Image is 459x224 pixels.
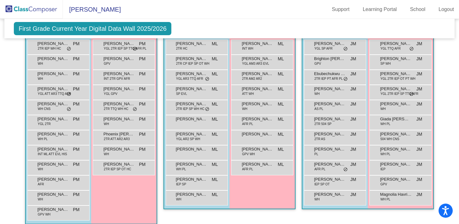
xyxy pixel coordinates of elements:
[242,91,254,96] span: ATT WH
[278,116,284,123] span: ML
[350,161,356,168] span: JM
[139,71,146,77] span: PM
[37,56,69,62] span: [PERSON_NAME] [PERSON_NAME]
[38,212,51,217] span: GPV WH
[104,137,130,141] span: 2TR ATT AR2 AR3
[380,61,391,66] span: SP WH
[343,46,348,52] span: do_not_disturb_alt
[139,146,146,153] span: PM
[314,122,331,126] span: 2TR 504 SP
[314,146,346,152] span: [PERSON_NAME]
[139,161,146,168] span: PM
[380,71,412,77] span: [PERSON_NAME]
[350,176,356,183] span: JM
[314,61,321,66] span: GPV
[103,146,135,152] span: [PERSON_NAME]
[416,41,422,47] span: JM
[380,101,412,107] span: [PERSON_NAME]
[37,101,69,107] span: [PERSON_NAME] D'[PERSON_NAME]
[380,131,412,137] span: [PERSON_NAME]
[38,122,51,126] span: YGL 2TR
[212,191,218,198] span: ML
[242,116,273,122] span: [PERSON_NAME]
[350,86,356,92] span: JM
[314,101,346,107] span: [PERSON_NAME]
[73,41,80,47] span: PM
[416,176,422,183] span: JM
[380,41,412,47] span: [PERSON_NAME]
[314,56,346,62] span: Brighton [PERSON_NAME]
[176,116,207,122] span: [PERSON_NAME]
[380,116,412,122] span: Giada [PERSON_NAME]
[176,76,203,81] span: YGL AR3 TTQ AFR
[139,101,146,107] span: PM
[176,91,187,96] span: SP EVL
[73,191,80,198] span: PM
[380,56,412,62] span: [PERSON_NAME]
[103,41,135,47] span: [PERSON_NAME]
[242,107,247,111] span: WH
[409,92,414,97] span: do_not_disturb_alt
[37,86,69,92] span: [PERSON_NAME]
[350,101,356,107] span: JM
[242,101,273,107] span: [PERSON_NAME]
[37,131,69,137] span: [PERSON_NAME]
[212,131,218,138] span: ML
[380,146,412,152] span: [PERSON_NAME]
[73,86,80,92] span: PM
[38,61,43,66] span: WH
[67,46,71,52] span: do_not_disturb_alt
[176,101,207,107] span: [PERSON_NAME]
[103,131,135,137] span: Phoenix [PERSON_NAME]
[73,176,80,183] span: PM
[38,137,48,141] span: WH PL
[409,46,414,52] span: do_not_disturb_alt
[380,46,401,51] span: YGL TTQ AFR
[416,56,422,62] span: JM
[38,76,43,81] span: WH
[176,107,204,111] span: 2TR IEP SP WH HC
[416,116,422,123] span: JM
[133,107,137,112] span: do_not_disturb_alt
[314,107,323,111] span: AS PL
[380,182,387,187] span: GPV
[73,56,80,62] span: PM
[242,76,262,81] span: 2TR AM2 AR2
[37,176,69,183] span: [PERSON_NAME]
[278,101,284,107] span: ML
[380,107,386,111] span: WH
[380,91,418,96] span: YGL 2TR IEP SP TTQ AFR
[416,161,422,168] span: JM
[242,146,273,152] span: [PERSON_NAME]
[104,91,118,96] span: YGL GPV
[38,182,44,187] span: AFR
[278,71,284,77] span: ML
[380,76,415,81] span: YGL 2TR IEP OT PT WH
[278,41,284,47] span: ML
[242,46,253,51] span: INT WH
[176,46,187,51] span: 2TR HC
[350,41,356,47] span: JM
[104,76,130,81] span: INT 2TR GPV AFR
[176,146,207,152] span: [PERSON_NAME]
[104,167,131,172] span: 2TR IEP SP OT HC
[434,4,459,14] a: Logout
[38,167,43,172] span: WH
[278,86,284,92] span: ML
[380,161,412,167] span: [PERSON_NAME]
[212,176,218,183] span: ML
[380,167,385,172] span: IEP
[212,101,218,107] span: ML
[212,41,218,47] span: ML
[103,116,135,122] span: [PERSON_NAME]
[176,167,186,172] span: WH PL
[139,116,146,123] span: PM
[380,176,412,183] span: [PERSON_NAME]
[350,116,356,123] span: JM
[67,92,71,97] span: do_not_disturb_alt
[350,131,356,138] span: JM
[205,77,209,82] span: do_not_disturb_alt
[176,137,200,141] span: YGL AR2 SP WH
[104,122,109,126] span: WH
[73,116,80,123] span: PM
